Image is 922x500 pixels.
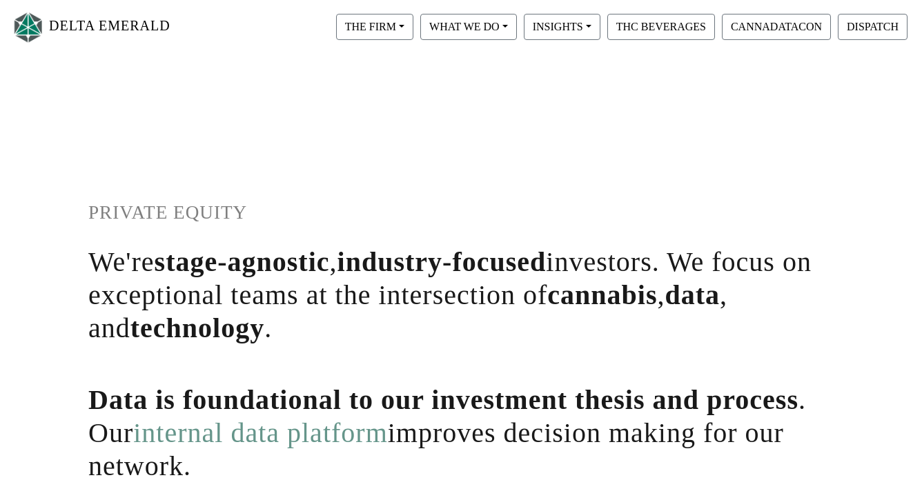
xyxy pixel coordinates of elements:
a: CANNADATACON [718,20,834,32]
h1: We're , investors. We focus on exceptional teams at the intersection of , , and . [88,246,834,345]
button: THE FIRM [336,14,413,40]
button: DISPATCH [838,14,908,40]
span: technology [130,312,264,343]
a: THC BEVERAGES [604,20,718,32]
span: Data is foundational to our investment thesis and process [88,384,798,415]
a: DELTA EMERALD [11,6,170,49]
img: Logo [11,9,46,46]
h1: PRIVATE EQUITY [88,201,834,224]
h1: . Our improves decision making for our network. [88,383,834,483]
span: data [665,279,720,310]
button: THC BEVERAGES [607,14,715,40]
span: industry-focused [337,246,547,277]
button: CANNADATACON [722,14,831,40]
a: DISPATCH [834,20,911,32]
button: WHAT WE DO [420,14,517,40]
span: cannabis [547,279,657,310]
a: internal data platform [133,417,388,448]
button: INSIGHTS [524,14,600,40]
span: stage-agnostic [155,246,330,277]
